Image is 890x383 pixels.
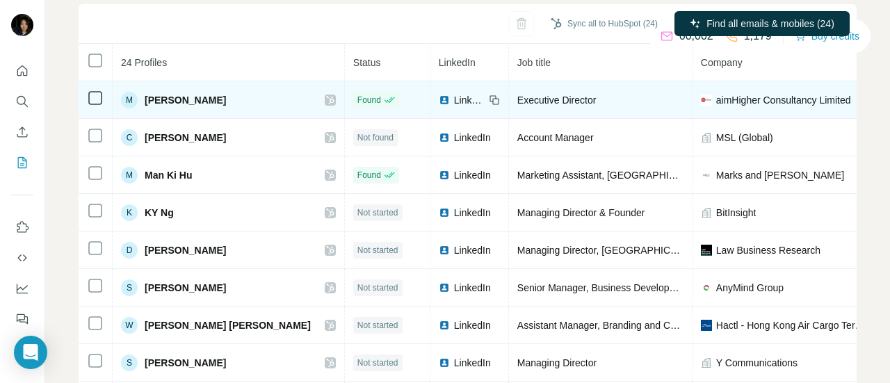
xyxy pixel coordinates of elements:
[145,93,226,107] span: [PERSON_NAME]
[439,357,450,368] img: LinkedIn logo
[145,243,226,257] span: [PERSON_NAME]
[454,206,491,220] span: LinkedIn
[439,57,476,68] span: LinkedIn
[517,245,703,256] span: Managing Director, [GEOGRAPHIC_DATA]
[517,320,736,331] span: Assistant Manager, Branding and Communications
[439,320,450,331] img: LinkedIn logo
[716,318,867,332] span: Hactl - Hong Kong Air Cargo Terminals Limited
[11,89,33,114] button: Search
[121,129,138,146] div: C
[11,14,33,36] img: Avatar
[14,336,47,369] div: Open Intercom Messenger
[145,281,226,295] span: [PERSON_NAME]
[454,243,491,257] span: LinkedIn
[121,167,138,184] div: M
[454,93,485,107] span: LinkedIn
[357,357,398,369] span: Not started
[145,206,174,220] span: KY Ng
[716,131,773,145] span: MSL (Global)
[121,317,138,334] div: W
[701,170,712,181] img: company-logo
[357,169,381,181] span: Found
[11,58,33,83] button: Quick start
[517,57,551,68] span: Job title
[454,318,491,332] span: LinkedIn
[145,131,226,145] span: [PERSON_NAME]
[706,17,834,31] span: Find all emails & mobiles (24)
[439,170,450,181] img: LinkedIn logo
[11,276,33,301] button: Dashboard
[145,168,192,182] span: Man Ki Hu
[439,95,450,106] img: LinkedIn logo
[145,318,311,332] span: [PERSON_NAME] [PERSON_NAME]
[121,279,138,296] div: S
[701,245,712,256] img: company-logo
[121,242,138,259] div: D
[454,168,491,182] span: LinkedIn
[357,319,398,332] span: Not started
[357,94,381,106] span: Found
[541,13,667,34] button: Sync all to HubSpot (24)
[454,281,491,295] span: LinkedIn
[11,307,33,332] button: Feedback
[701,320,712,331] img: company-logo
[716,93,851,107] span: aimHigher Consultancy Limited
[11,215,33,240] button: Use Surfe on LinkedIn
[517,207,645,218] span: Managing Director & Founder
[439,132,450,143] img: LinkedIn logo
[716,243,820,257] span: Law Business Research
[439,245,450,256] img: LinkedIn logo
[701,282,712,293] img: company-logo
[439,282,450,293] img: LinkedIn logo
[674,11,850,36] button: Find all emails & mobiles (24)
[121,92,138,108] div: M
[357,206,398,219] span: Not started
[701,57,743,68] span: Company
[716,206,756,220] span: BitInsight
[121,204,138,221] div: K
[716,356,798,370] span: Y Communications
[11,120,33,145] button: Enrich CSV
[357,282,398,294] span: Not started
[517,282,691,293] span: Senior Manager, Business Development
[11,150,33,175] button: My lists
[454,356,491,370] span: LinkedIn
[716,168,844,182] span: Marks and [PERSON_NAME]
[517,95,597,106] span: Executive Director
[121,57,167,68] span: 24 Profiles
[517,170,709,181] span: Marketing Assistant, [GEOGRAPHIC_DATA]
[517,357,597,368] span: Managing Director
[701,95,712,106] img: company-logo
[517,132,594,143] span: Account Manager
[439,207,450,218] img: LinkedIn logo
[353,57,381,68] span: Status
[454,131,491,145] span: LinkedIn
[11,245,33,270] button: Use Surfe API
[145,356,226,370] span: [PERSON_NAME]
[121,355,138,371] div: S
[357,131,394,144] span: Not found
[716,281,784,295] span: AnyMind Group
[357,244,398,256] span: Not started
